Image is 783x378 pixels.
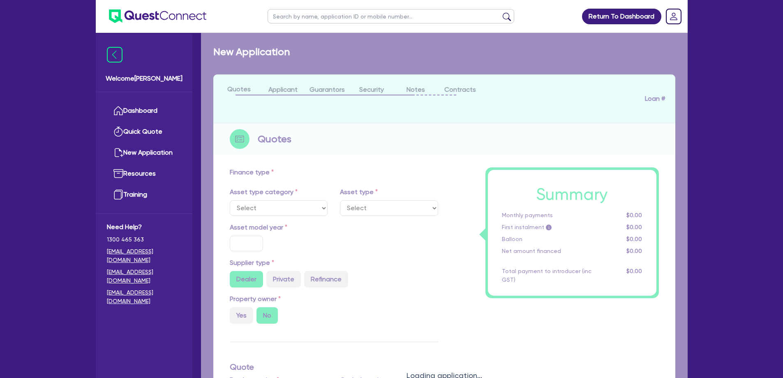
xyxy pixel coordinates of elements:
img: quick-quote [113,127,123,137]
img: icon-menu-close [107,47,122,63]
a: Quick Quote [107,121,181,142]
a: Return To Dashboard [582,9,661,24]
span: Welcome [PERSON_NAME] [106,74,182,83]
span: 1300 465 363 [107,235,181,244]
a: Resources [107,163,181,184]
span: Need Help? [107,222,181,232]
img: training [113,190,123,199]
a: Training [107,184,181,205]
img: quest-connect-logo-blue [109,9,206,23]
input: Search by name, application ID or mobile number... [268,9,514,23]
img: new-application [113,148,123,158]
a: New Application [107,142,181,163]
a: [EMAIL_ADDRESS][DOMAIN_NAME] [107,288,181,306]
img: resources [113,169,123,179]
a: [EMAIL_ADDRESS][DOMAIN_NAME] [107,247,181,264]
a: [EMAIL_ADDRESS][DOMAIN_NAME] [107,268,181,285]
a: Dashboard [107,100,181,121]
a: Dropdown toggle [663,6,684,27]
